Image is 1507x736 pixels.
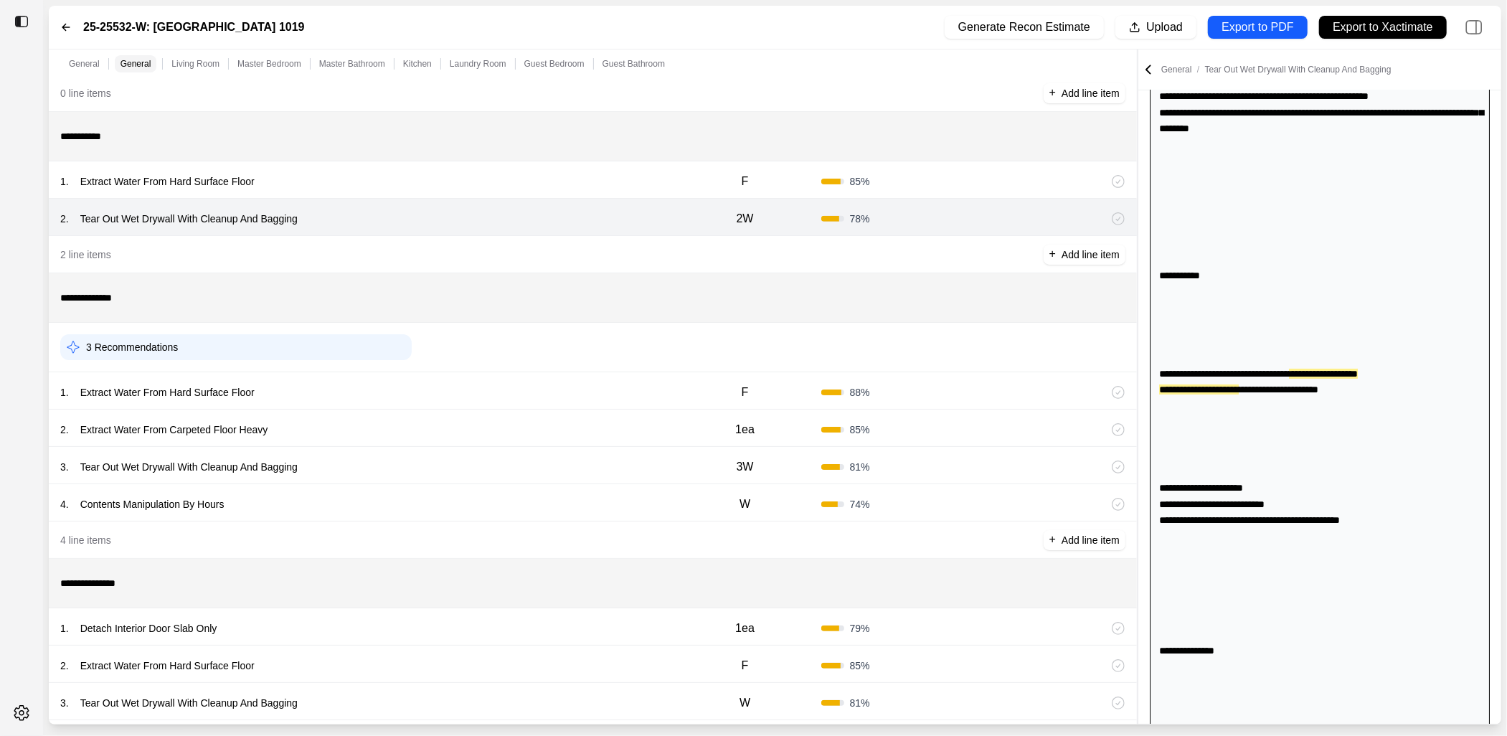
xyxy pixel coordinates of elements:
p: 3W [737,458,754,476]
p: Generate Recon Estimate [958,19,1090,36]
span: 85 % [850,423,870,437]
p: General [1161,64,1392,75]
p: 1 . [60,621,69,636]
p: Extract Water From Hard Surface Floor [75,382,260,402]
p: F [742,384,749,401]
p: 3 . [60,460,69,474]
p: Tear Out Wet Drywall With Cleanup And Bagging [75,693,303,713]
p: + [1049,246,1056,263]
span: 79 % [850,621,870,636]
p: Add line item [1062,86,1120,100]
span: 88 % [850,385,870,400]
p: + [1049,532,1056,548]
p: 2W [737,210,754,227]
p: Detach Interior Door Slab Only [75,618,223,638]
p: Kitchen [403,58,432,70]
label: 25-25532-W: [GEOGRAPHIC_DATA] 1019 [83,19,305,36]
span: Tear Out Wet Drywall With Cleanup And Bagging [1205,65,1392,75]
p: Upload [1146,19,1183,36]
p: 2 . [60,659,69,673]
button: +Add line item [1044,530,1125,550]
p: 2 . [60,212,69,226]
p: F [742,657,749,674]
p: 4 . [60,497,69,511]
p: Master Bedroom [237,58,301,70]
p: Tear Out Wet Drywall With Cleanup And Bagging [75,209,303,229]
button: +Add line item [1044,83,1125,103]
p: Extract Water From Hard Surface Floor [75,656,260,676]
button: Generate Recon Estimate [945,16,1104,39]
p: 1 . [60,174,69,189]
span: / [1192,65,1205,75]
p: + [1049,85,1056,101]
p: General [121,58,151,70]
img: toggle sidebar [14,14,29,29]
p: Contents Manipulation By Hours [75,494,230,514]
button: Export to Xactimate [1319,16,1447,39]
p: W [740,496,750,513]
span: 85 % [850,174,870,189]
button: Upload [1115,16,1196,39]
p: Add line item [1062,247,1120,262]
p: Master Bathroom [319,58,385,70]
p: F [742,173,749,190]
p: 4 line items [60,533,111,547]
p: Extract Water From Carpeted Floor Heavy [75,420,274,440]
p: 0 line items [60,86,111,100]
p: 3 . [60,696,69,710]
button: Export to PDF [1208,16,1308,39]
p: General [69,58,100,70]
button: +Add line item [1044,245,1125,265]
p: Tear Out Wet Drywall With Cleanup And Bagging [75,457,303,477]
p: 1 . [60,385,69,400]
p: Living Room [171,58,219,70]
span: 81 % [850,460,870,474]
p: 2 line items [60,247,111,262]
p: Export to PDF [1222,19,1293,36]
p: 3 Recommendations [86,340,178,354]
span: 74 % [850,497,870,511]
span: 81 % [850,696,870,710]
p: Add line item [1062,533,1120,547]
img: right-panel.svg [1458,11,1490,43]
span: 78 % [850,212,870,226]
p: Export to Xactimate [1333,19,1433,36]
p: 1ea [735,620,755,637]
p: Laundry Room [450,58,506,70]
p: Extract Water From Hard Surface Floor [75,171,260,192]
p: 1ea [735,421,755,438]
p: Guest Bathroom [603,58,665,70]
span: 85 % [850,659,870,673]
p: 2 . [60,423,69,437]
p: Guest Bedroom [524,58,585,70]
p: W [740,694,750,712]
